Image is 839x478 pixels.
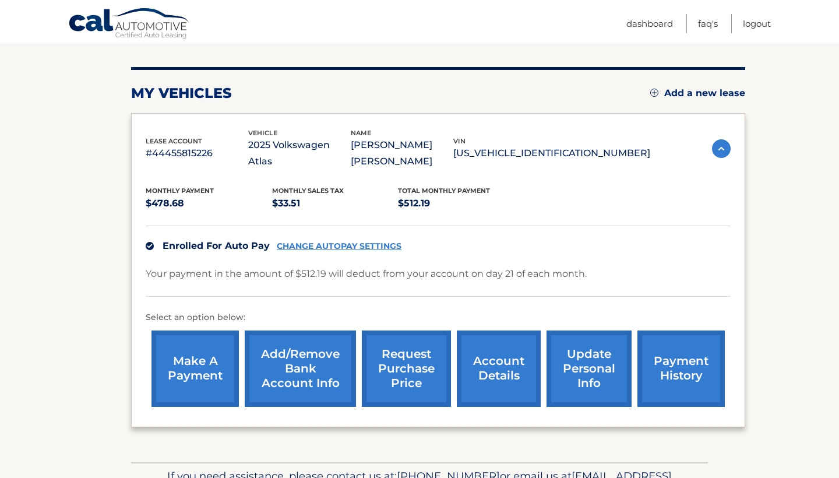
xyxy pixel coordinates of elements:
span: name [351,129,371,137]
a: Add/Remove bank account info [245,331,356,407]
span: lease account [146,137,202,145]
span: Monthly Payment [146,187,214,195]
p: #44455815226 [146,145,248,161]
span: vin [453,137,466,145]
img: accordion-active.svg [712,139,731,158]
img: add.svg [650,89,658,97]
a: CHANGE AUTOPAY SETTINGS [277,241,401,251]
span: vehicle [248,129,277,137]
a: Cal Automotive [68,8,191,41]
a: update personal info [547,331,632,407]
a: FAQ's [698,14,718,33]
span: Monthly sales Tax [272,187,344,195]
a: payment history [637,331,725,407]
p: Your payment in the amount of $512.19 will deduct from your account on day 21 of each month. [146,266,587,282]
a: account details [457,331,541,407]
span: Total Monthly Payment [398,187,490,195]
a: Logout [743,14,771,33]
p: $478.68 [146,195,272,212]
a: Add a new lease [650,87,745,99]
a: Dashboard [626,14,673,33]
span: Enrolled For Auto Pay [163,240,270,251]
p: $33.51 [272,195,399,212]
h2: my vehicles [131,85,232,102]
p: $512.19 [398,195,524,212]
img: check.svg [146,242,154,250]
p: 2025 Volkswagen Atlas [248,137,351,170]
p: [PERSON_NAME] [PERSON_NAME] [351,137,453,170]
a: make a payment [151,331,239,407]
a: request purchase price [362,331,451,407]
p: Select an option below: [146,311,731,325]
p: [US_VEHICLE_IDENTIFICATION_NUMBER] [453,145,650,161]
